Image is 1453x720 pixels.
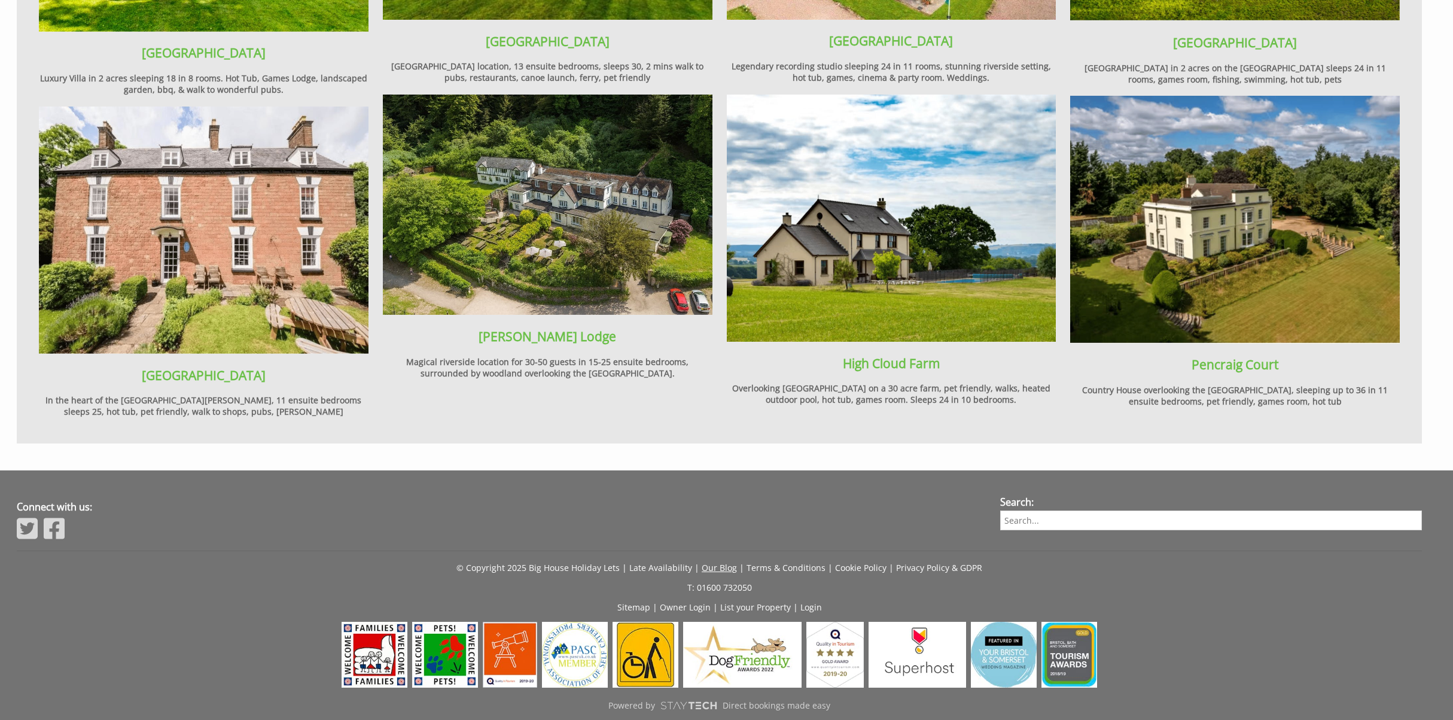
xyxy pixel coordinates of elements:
h4: [GEOGRAPHIC_DATA] location, 13 ensuite bedrooms, sleeps 30, 2 mins walk to pubs, restaurants, can... [383,60,712,317]
img: scrumpy.png [660,698,717,713]
h4: In the heart of the [GEOGRAPHIC_DATA][PERSON_NAME], 11 ensuite bedrooms sleeps 25, hot tub, pet f... [39,394,368,417]
h4: Magical riverside location for 30-50 guests in 15-25 ensuite bedrooms, surrounded by woodland ove... [383,356,712,379]
a: T: 01600 732050 [687,582,752,593]
img: Twitter [17,517,38,540]
img: PASC - PASC UK Members [542,622,608,688]
h3: Connect with us: [17,500,972,514]
a: Late Availability [629,562,692,573]
h3: Search: [1000,496,1422,509]
span: | [889,562,894,573]
img: Airbnb - Superhost [869,622,966,688]
span: | [739,562,744,573]
img: Pencraig Court [1070,96,1400,344]
span: | [713,601,718,613]
img: Symonds Yat Lodge [383,95,712,314]
a: Terms & Conditions [747,562,826,573]
a: Login [800,601,822,613]
img: Quality in Tourism - Gold Award [806,622,864,688]
a: [GEOGRAPHIC_DATA] [829,32,953,49]
a: [GEOGRAPHIC_DATA] [486,33,610,50]
img: Your Bristol & Somerset Wedding Magazine - 2024 - Your Bristol & Somerset Wedding Magazine - 2024 [971,622,1037,688]
span: | [828,562,833,573]
a: Sitemap [617,601,650,613]
h4: Country House overlooking the [GEOGRAPHIC_DATA], sleeping up to 36 in 11 ensuite bedrooms, pet fr... [1070,384,1400,407]
a: © Copyright 2025 Big House Holiday Lets [456,562,620,573]
span: | [653,601,657,613]
a: Owner Login [660,601,711,613]
a: Powered byDirect bookings made easy [17,695,1422,716]
img: Highcloud Farm [727,95,1056,342]
img: Dog Friendly Awards - Dog Friendly - Dog Friendly Awards [683,622,801,688]
span: | [622,562,627,573]
img: Forest House [39,107,368,354]
a: [GEOGRAPHIC_DATA] [1173,34,1297,51]
img: Visit England - Families Welcome [342,622,407,688]
h4: Overlooking [GEOGRAPHIC_DATA] on a 30 acre farm, pet friendly, walks, heated outdoor pool, hot tu... [727,382,1056,405]
a: Pencraig Court [1192,356,1278,373]
img: Quality in Tourism - Great4 Dark Skies [483,622,537,688]
a: List your Property [720,601,791,613]
span: | [793,601,798,613]
a: [PERSON_NAME] Lodge [479,328,616,345]
h4: Luxury Villa in 2 acres sleeping 18 in 8 rooms. Hot Tub, Games Lodge, landscaped garden, bbq, & w... [39,72,368,95]
a: Our Blog [702,562,737,573]
img: Bristol, bath & somerset tourism awards - Bristol, bath & somerset tourism awards [1041,622,1097,688]
img: Mobility - Mobility [613,622,678,688]
img: Facebook [44,517,65,540]
h4: Legendary recording studio sleeping 24 in 11 rooms, stunning riverside setting, hot tub, games, c... [727,60,1056,83]
a: Cookie Policy [835,562,887,573]
a: [GEOGRAPHIC_DATA] [142,44,266,61]
a: High Cloud Farm [843,355,940,372]
img: Visit England - Pets Welcome [412,622,478,688]
a: Privacy Policy & GDPR [896,562,982,573]
a: [GEOGRAPHIC_DATA] [142,367,266,384]
input: Search... [1000,511,1422,530]
h4: [GEOGRAPHIC_DATA] in 2 acres on the [GEOGRAPHIC_DATA] sleeps 24 in 11 rooms, games room, fishing,... [1070,62,1400,85]
span: | [694,562,699,573]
